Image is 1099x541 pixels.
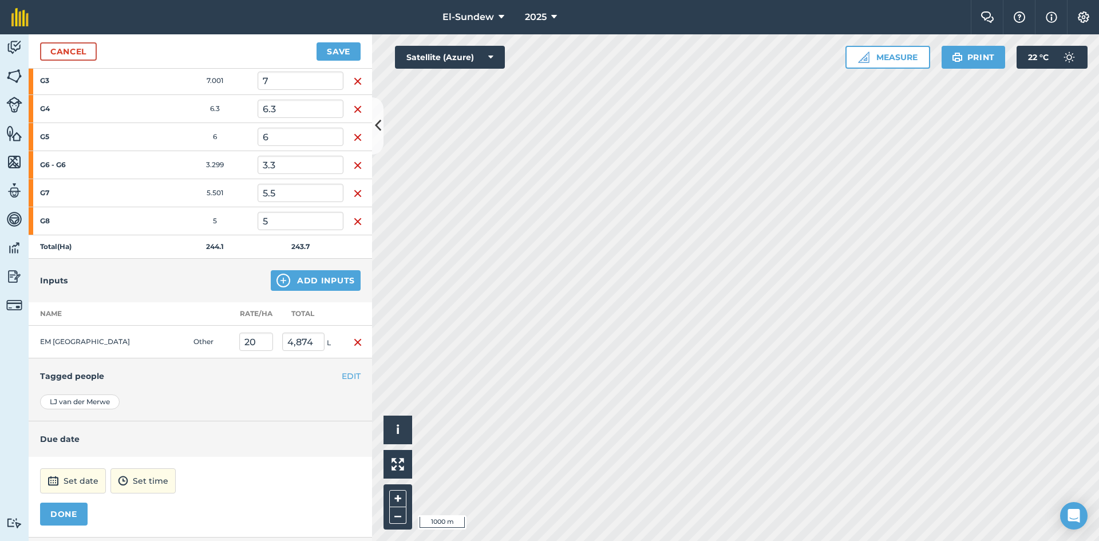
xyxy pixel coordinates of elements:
span: i [396,422,400,437]
strong: G4 [40,104,129,113]
span: 22 ° C [1028,46,1049,69]
img: svg+xml;base64,PHN2ZyB4bWxucz0iaHR0cDovL3d3dy53My5vcmcvMjAwMC9zdmciIHdpZHRoPSIxNiIgaGVpZ2h0PSIyNC... [353,74,362,88]
div: LJ van der Merwe [40,394,120,409]
strong: Total ( Ha ) [40,242,72,251]
img: svg+xml;base64,PHN2ZyB4bWxucz0iaHR0cDovL3d3dy53My5vcmcvMjAwMC9zdmciIHdpZHRoPSIxNCIgaGVpZ2h0PSIyNC... [276,274,290,287]
button: DONE [40,503,88,526]
img: svg+xml;base64,PD94bWwgdmVyc2lvbj0iMS4wIiBlbmNvZGluZz0idXRmLTgiPz4KPCEtLSBHZW5lcmF0b3I6IEFkb2JlIE... [6,297,22,313]
th: Total [278,302,343,326]
img: Ruler icon [858,52,869,63]
button: Save [317,42,361,61]
img: svg+xml;base64,PHN2ZyB4bWxucz0iaHR0cDovL3d3dy53My5vcmcvMjAwMC9zdmciIHdpZHRoPSI1NiIgaGVpZ2h0PSI2MC... [6,153,22,171]
img: svg+xml;base64,PD94bWwgdmVyc2lvbj0iMS4wIiBlbmNvZGluZz0idXRmLTgiPz4KPCEtLSBHZW5lcmF0b3I6IEFkb2JlIE... [6,239,22,256]
img: svg+xml;base64,PD94bWwgdmVyc2lvbj0iMS4wIiBlbmNvZGluZz0idXRmLTgiPz4KPCEtLSBHZW5lcmF0b3I6IEFkb2JlIE... [6,518,22,528]
img: svg+xml;base64,PHN2ZyB4bWxucz0iaHR0cDovL3d3dy53My5vcmcvMjAwMC9zdmciIHdpZHRoPSIxNiIgaGVpZ2h0PSIyNC... [353,131,362,144]
img: svg+xml;base64,PD94bWwgdmVyc2lvbj0iMS4wIiBlbmNvZGluZz0idXRmLTgiPz4KPCEtLSBHZW5lcmF0b3I6IEFkb2JlIE... [118,474,128,488]
img: svg+xml;base64,PHN2ZyB4bWxucz0iaHR0cDovL3d3dy53My5vcmcvMjAwMC9zdmciIHdpZHRoPSIxNiIgaGVpZ2h0PSIyNC... [353,159,362,172]
img: svg+xml;base64,PHN2ZyB4bWxucz0iaHR0cDovL3d3dy53My5vcmcvMjAwMC9zdmciIHdpZHRoPSIxNiIgaGVpZ2h0PSIyNC... [353,187,362,200]
h4: Tagged people [40,370,361,382]
td: EM [GEOGRAPHIC_DATA] [29,326,143,358]
img: Four arrows, one pointing top left, one top right, one bottom right and the last bottom left [392,458,404,471]
th: Name [29,302,143,326]
button: i [384,416,412,444]
button: + [389,490,406,507]
strong: G8 [40,216,129,226]
img: svg+xml;base64,PHN2ZyB4bWxucz0iaHR0cDovL3d3dy53My5vcmcvMjAwMC9zdmciIHdpZHRoPSIxOSIgaGVpZ2h0PSIyNC... [952,50,963,64]
button: – [389,507,406,524]
td: 6.3 [172,95,258,123]
strong: G7 [40,188,129,198]
img: svg+xml;base64,PD94bWwgdmVyc2lvbj0iMS4wIiBlbmNvZGluZz0idXRmLTgiPz4KPCEtLSBHZW5lcmF0b3I6IEFkb2JlIE... [1058,46,1081,69]
td: L [278,326,343,358]
strong: 243.7 [291,242,310,251]
span: 2025 [525,10,547,24]
img: svg+xml;base64,PD94bWwgdmVyc2lvbj0iMS4wIiBlbmNvZGluZz0idXRmLTgiPz4KPCEtLSBHZW5lcmF0b3I6IEFkb2JlIE... [6,211,22,228]
img: A cog icon [1077,11,1090,23]
td: 5.501 [172,179,258,207]
button: EDIT [342,370,361,382]
button: Satellite (Azure) [395,46,505,69]
button: Set time [110,468,176,493]
button: Add Inputs [271,270,361,291]
div: Open Intercom Messenger [1060,502,1088,530]
img: svg+xml;base64,PHN2ZyB4bWxucz0iaHR0cDovL3d3dy53My5vcmcvMjAwMC9zdmciIHdpZHRoPSI1NiIgaGVpZ2h0PSI2MC... [6,125,22,142]
img: svg+xml;base64,PHN2ZyB4bWxucz0iaHR0cDovL3d3dy53My5vcmcvMjAwMC9zdmciIHdpZHRoPSIxNiIgaGVpZ2h0PSIyNC... [353,215,362,228]
img: svg+xml;base64,PHN2ZyB4bWxucz0iaHR0cDovL3d3dy53My5vcmcvMjAwMC9zdmciIHdpZHRoPSIxNiIgaGVpZ2h0PSIyNC... [353,102,362,116]
strong: G6 - G6 [40,160,129,169]
a: Cancel [40,42,97,61]
img: Two speech bubbles overlapping with the left bubble in the forefront [981,11,994,23]
button: Measure [845,46,930,69]
button: Print [942,46,1006,69]
img: svg+xml;base64,PHN2ZyB4bWxucz0iaHR0cDovL3d3dy53My5vcmcvMjAwMC9zdmciIHdpZHRoPSIxNyIgaGVpZ2h0PSIxNy... [1046,10,1057,24]
strong: G5 [40,132,129,141]
button: Set date [40,468,106,493]
img: svg+xml;base64,PD94bWwgdmVyc2lvbj0iMS4wIiBlbmNvZGluZz0idXRmLTgiPz4KPCEtLSBHZW5lcmF0b3I6IEFkb2JlIE... [6,182,22,199]
td: 3.299 [172,151,258,179]
td: Other [189,326,235,358]
img: svg+xml;base64,PD94bWwgdmVyc2lvbj0iMS4wIiBlbmNvZGluZz0idXRmLTgiPz4KPCEtLSBHZW5lcmF0b3I6IEFkb2JlIE... [48,474,59,488]
span: El-Sundew [442,10,494,24]
img: svg+xml;base64,PHN2ZyB4bWxucz0iaHR0cDovL3d3dy53My5vcmcvMjAwMC9zdmciIHdpZHRoPSI1NiIgaGVpZ2h0PSI2MC... [6,68,22,85]
h4: Inputs [40,274,68,287]
button: 22 °C [1017,46,1088,69]
img: svg+xml;base64,PD94bWwgdmVyc2lvbj0iMS4wIiBlbmNvZGluZz0idXRmLTgiPz4KPCEtLSBHZW5lcmF0b3I6IEFkb2JlIE... [6,39,22,56]
img: A question mark icon [1013,11,1026,23]
img: svg+xml;base64,PHN2ZyB4bWxucz0iaHR0cDovL3d3dy53My5vcmcvMjAwMC9zdmciIHdpZHRoPSIxNiIgaGVpZ2h0PSIyNC... [353,335,362,349]
td: 6 [172,123,258,151]
td: 5 [172,207,258,235]
img: svg+xml;base64,PD94bWwgdmVyc2lvbj0iMS4wIiBlbmNvZGluZz0idXRmLTgiPz4KPCEtLSBHZW5lcmF0b3I6IEFkb2JlIE... [6,268,22,285]
img: svg+xml;base64,PD94bWwgdmVyc2lvbj0iMS4wIiBlbmNvZGluZz0idXRmLTgiPz4KPCEtLSBHZW5lcmF0b3I6IEFkb2JlIE... [6,97,22,113]
th: Rate/ Ha [235,302,278,326]
img: fieldmargin Logo [11,8,29,26]
strong: G3 [40,76,129,85]
h4: Due date [40,433,361,445]
strong: 244.1 [206,242,224,251]
td: 7.001 [172,67,258,95]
